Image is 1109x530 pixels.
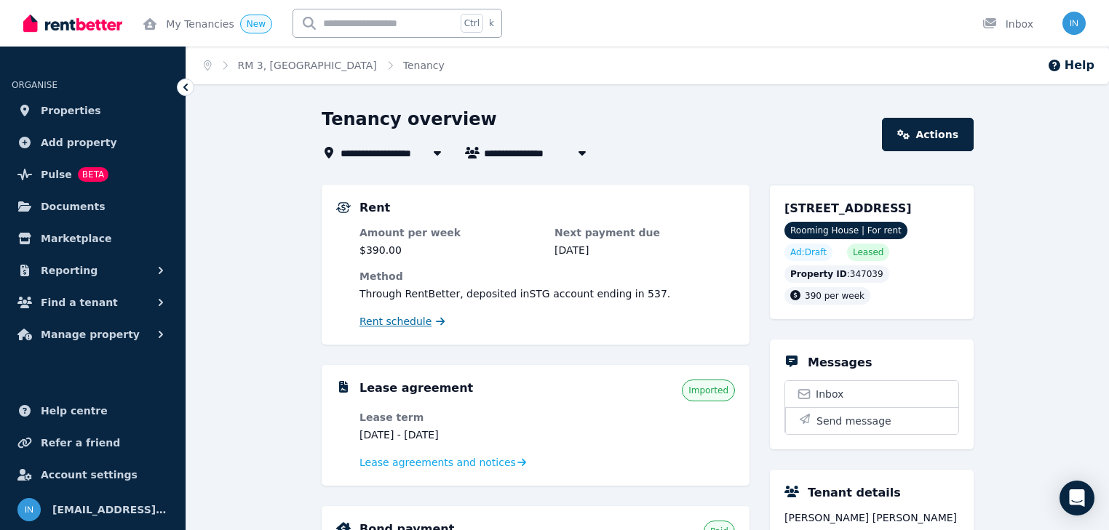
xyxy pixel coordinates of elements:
[12,256,174,285] button: Reporting
[359,225,540,240] dt: Amount per week
[78,167,108,182] span: BETA
[41,262,98,279] span: Reporting
[41,326,140,343] span: Manage property
[359,380,473,397] h5: Lease agreement
[790,246,827,258] span: Ad: Draft
[805,291,864,301] span: 390 per week
[359,243,540,257] dd: $390.00
[12,288,174,317] button: Find a tenant
[41,434,120,451] span: Refer a friend
[1060,481,1094,515] div: Open Intercom Messenger
[359,455,526,470] a: Lease agreements and notices
[808,484,901,502] h5: Tenant details
[784,222,907,239] span: Rooming House | For rent
[982,17,1033,31] div: Inbox
[359,199,390,217] h5: Rent
[1047,57,1094,74] button: Help
[816,414,891,428] span: Send message
[12,96,174,125] a: Properties
[554,225,735,240] dt: Next payment due
[359,455,516,470] span: Lease agreements and notices
[808,354,872,372] h5: Messages
[12,128,174,157] a: Add property
[12,428,174,457] a: Refer a friend
[359,288,670,300] span: Through RentBetter , deposited in STG account ending in 537 .
[41,230,111,247] span: Marketplace
[12,160,174,189] a: PulseBETA
[785,381,958,407] a: Inbox
[359,314,445,329] a: Rent schedule
[784,265,889,283] div: : 347039
[238,60,377,71] a: RM 3, [GEOGRAPHIC_DATA]
[688,385,728,396] span: Imported
[784,201,912,215] span: [STREET_ADDRESS]
[489,17,494,29] span: k
[17,498,41,521] img: info@museliving.com.au
[554,243,735,257] dd: [DATE]
[359,269,735,284] dt: Method
[23,12,122,34] img: RentBetter
[816,387,843,401] span: Inbox
[403,58,445,73] span: Tenancy
[359,314,432,329] span: Rent schedule
[1062,12,1086,35] img: info@museliving.com.au
[12,80,57,90] span: ORGANISE
[882,118,974,151] a: Actions
[52,501,168,518] span: [EMAIL_ADDRESS][DOMAIN_NAME]
[41,102,101,119] span: Properties
[41,198,106,215] span: Documents
[461,14,483,33] span: Ctrl
[853,246,883,258] span: Leased
[41,134,117,151] span: Add property
[41,166,72,183] span: Pulse
[247,19,266,29] span: New
[359,410,540,425] dt: Lease term
[12,320,174,349] button: Manage property
[322,108,497,131] h1: Tenancy overview
[336,202,351,213] img: Rental Payments
[12,396,174,425] a: Help centre
[41,402,108,419] span: Help centre
[186,47,462,84] nav: Breadcrumb
[790,268,847,280] span: Property ID
[359,427,540,442] dd: [DATE] - [DATE]
[41,294,118,311] span: Find a tenant
[41,466,138,483] span: Account settings
[12,224,174,253] a: Marketplace
[785,407,958,434] button: Send message
[12,460,174,489] a: Account settings
[12,192,174,221] a: Documents
[784,510,959,525] span: [PERSON_NAME] [PERSON_NAME]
